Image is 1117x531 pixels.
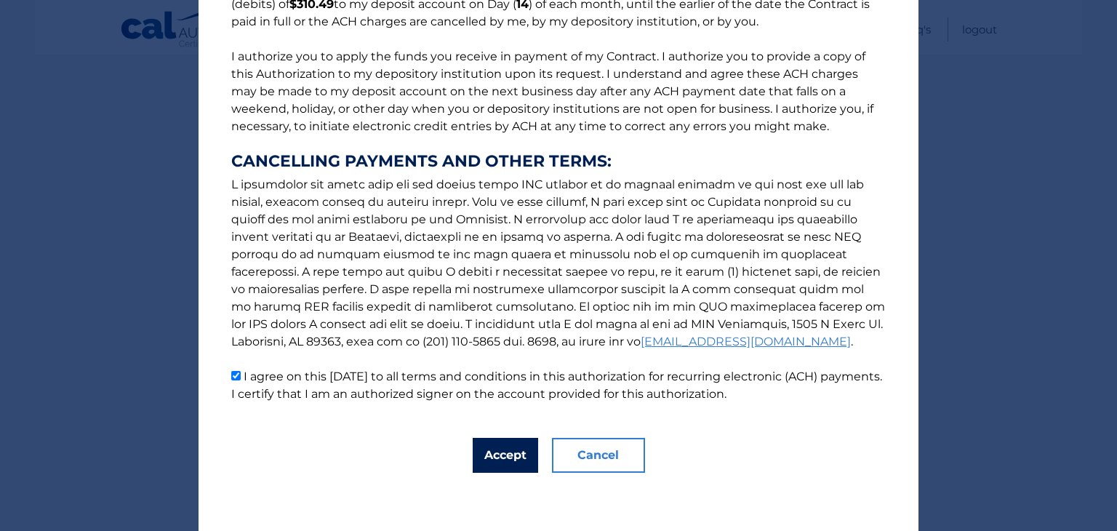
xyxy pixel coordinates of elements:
button: Accept [473,438,538,473]
button: Cancel [552,438,645,473]
strong: CANCELLING PAYMENTS AND OTHER TERMS: [231,153,886,170]
a: [EMAIL_ADDRESS][DOMAIN_NAME] [641,335,851,348]
label: I agree on this [DATE] to all terms and conditions in this authorization for recurring electronic... [231,370,882,401]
